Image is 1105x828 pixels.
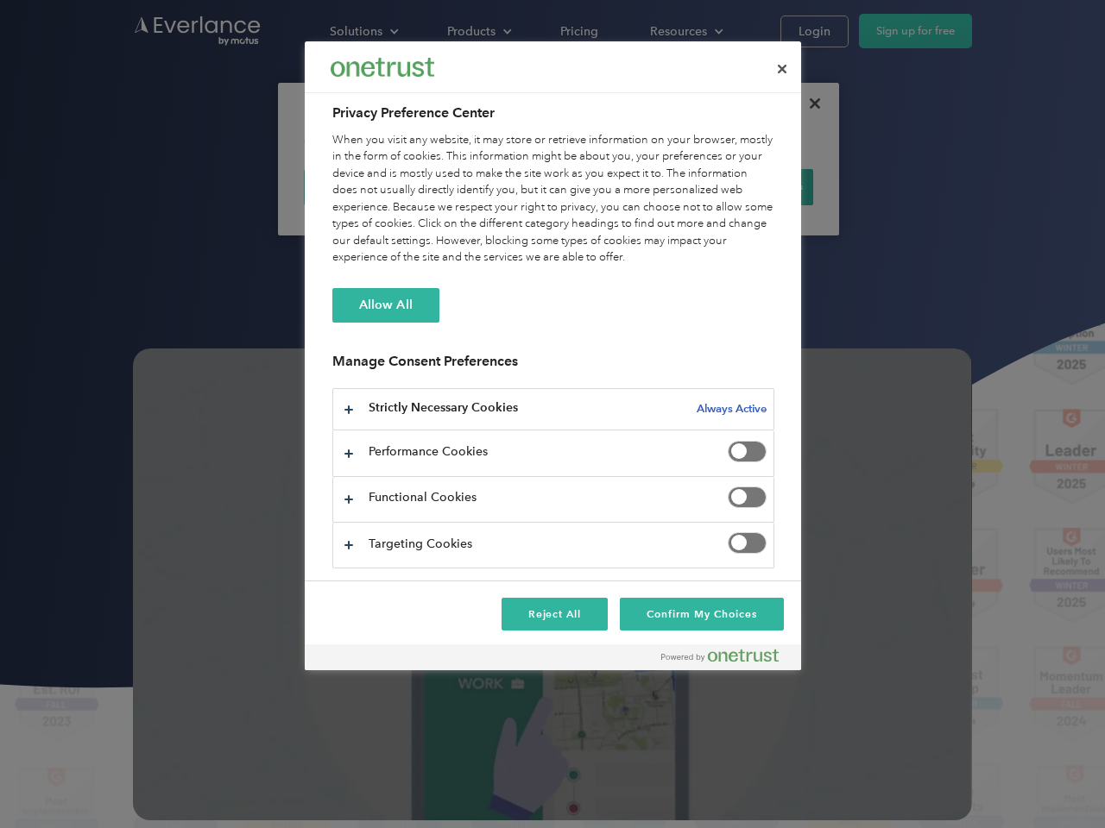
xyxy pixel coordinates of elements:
[331,58,434,76] img: Everlance
[332,132,774,267] div: When you visit any website, it may store or retrieve information on your browser, mostly in the f...
[763,50,801,88] button: Close
[502,598,609,630] button: Reject All
[661,649,779,662] img: Powered by OneTrust Opens in a new Tab
[331,50,434,85] div: Everlance
[305,41,801,670] div: Privacy Preference Center
[332,353,774,379] h3: Manage Consent Preferences
[305,41,801,670] div: Preference center
[332,103,774,123] h2: Privacy Preference Center
[332,288,439,323] button: Allow All
[127,103,214,139] input: Submit
[620,598,783,630] button: Confirm My Choices
[661,649,792,670] a: Powered by OneTrust Opens in a new Tab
